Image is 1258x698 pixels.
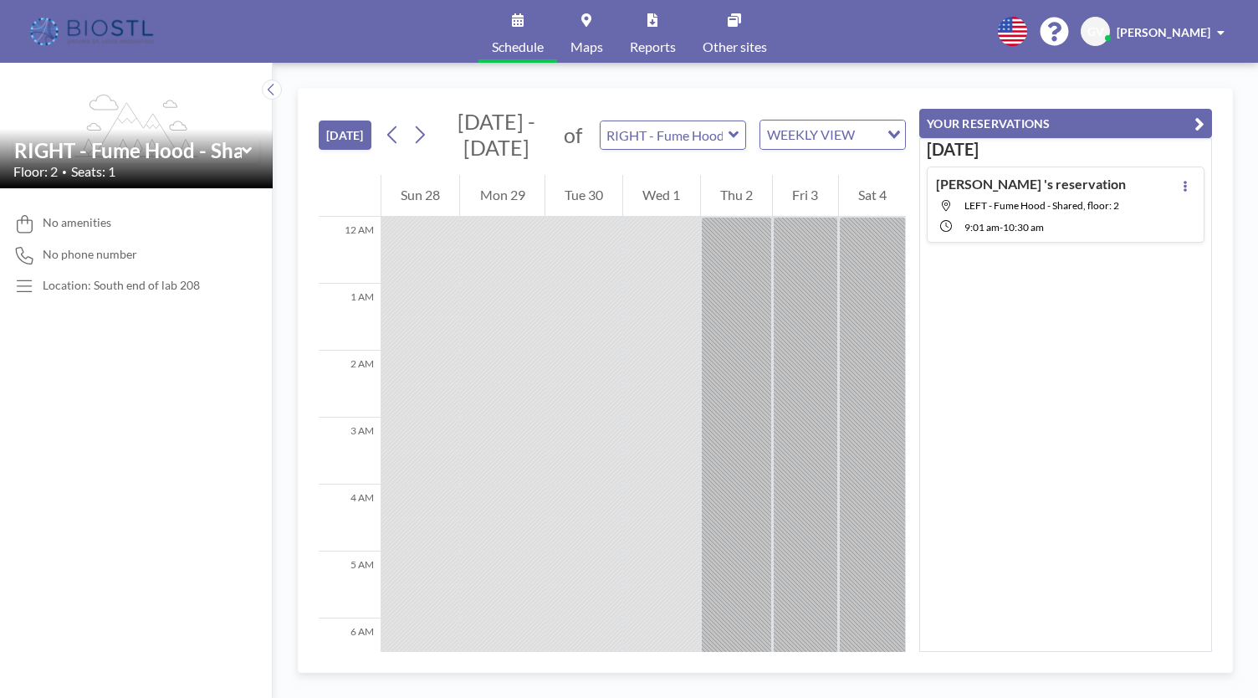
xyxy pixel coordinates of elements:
div: Mon 29 [460,175,544,217]
div: Search for option [760,121,905,149]
input: RIGHT - Fume Hood - Shared [601,121,729,149]
span: - [1000,221,1003,234]
span: Maps [570,40,603,54]
button: YOUR RESERVATIONS [919,109,1212,138]
span: LEFT - Fume Hood - Shared, floor: 2 [964,199,1119,212]
span: Seats: 1 [71,163,115,180]
p: Location: South end of lab 208 [43,278,200,293]
span: WEEKLY VIEW [764,124,858,146]
div: 2 AM [319,351,381,418]
span: No phone number [43,247,137,262]
div: 12 AM [319,217,381,284]
div: 6 AM [319,618,381,685]
span: [DATE] - [DATE] [458,109,535,160]
span: [PERSON_NAME] [1117,25,1210,39]
input: Search for option [860,124,877,146]
span: Schedule [492,40,544,54]
div: Wed 1 [623,175,699,217]
button: [DATE] [319,121,371,150]
div: 3 AM [319,418,381,485]
span: • [62,167,67,177]
span: 10:30 AM [1003,221,1044,234]
span: of [564,122,582,148]
span: Other sites [703,40,767,54]
div: Fri 3 [773,175,837,217]
div: 1 AM [319,284,381,351]
h3: [DATE] [927,139,1204,160]
div: Sat 4 [839,175,906,217]
div: 5 AM [319,552,381,618]
div: Sun 28 [381,175,459,217]
span: 9:01 AM [964,221,1000,234]
div: Thu 2 [701,175,772,217]
input: RIGHT - Fume Hood - Shared [14,138,242,162]
h4: [PERSON_NAME] 's reservation [936,176,1126,192]
span: Floor: 2 [13,163,58,180]
span: No amenities [43,215,111,230]
img: organization-logo [27,15,160,49]
div: 4 AM [319,485,381,552]
span: Reports [630,40,676,54]
span: GV [1087,24,1104,39]
div: Tue 30 [545,175,622,217]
